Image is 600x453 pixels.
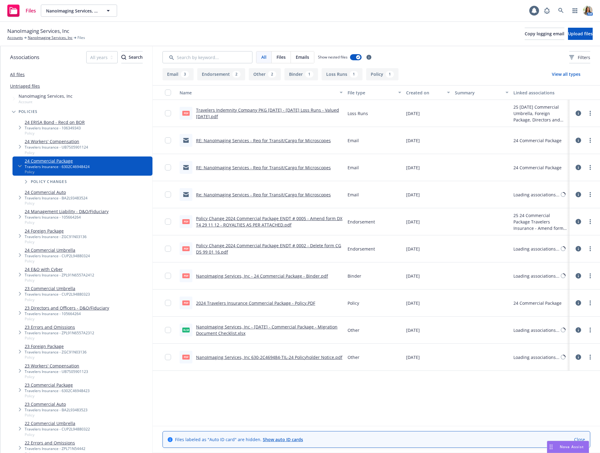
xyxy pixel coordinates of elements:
span: pdf [182,246,190,251]
a: RE: NanoImaging Services - Req for Transit/Cargo for Microscopes [196,165,331,170]
div: Travelers Insurance - 105664264 [25,215,109,220]
a: Files [5,2,38,19]
span: [DATE] [406,137,420,144]
span: Policy [348,300,359,306]
a: NanoImaging Services, Inc 630-2C469484-TIL-24 Policyholder Notice.pdf [196,354,342,360]
div: Travelers Insurance - 6302C46948423 [25,388,90,393]
button: SearchSearch [121,51,143,63]
span: pdf [182,111,190,115]
span: [DATE] [406,354,420,360]
a: Travelers Indemnity Company PKG [DATE] - [DATE] Loss Runs - Valued [DATE].pdf [196,107,339,119]
a: more [587,137,594,144]
button: Other [249,68,281,80]
button: Upload files [568,28,593,40]
button: Copy logging email [525,28,564,40]
a: Switch app [569,5,581,17]
span: Email [348,191,359,198]
a: Policy Change 2024 Commercial Package ENDT # 0002 - Delete form CG D5 99 01 16.pdf [196,243,341,255]
div: Travelers Insurance - 105664264 [25,311,109,316]
div: Travelers Insurance - 106349343 [25,125,85,131]
a: more [587,218,594,225]
span: NanoImaging Services, Inc [7,27,69,35]
a: RE: NanoImaging Services - Req for Transit/Cargo for Microscopes [196,138,331,143]
a: 24 Commercial Auto [25,189,87,195]
input: Toggle Row Selected [165,300,171,306]
a: 23 Directors and Officers - D&O/Fiduciary [25,305,109,311]
a: Policy Change 2024 Commercial Package ENDT # 0005 - Amend form DX T4 29 11 12 - ROYALTIES AS PER ... [196,216,342,228]
div: 1 [305,71,313,78]
input: Toggle Row Selected [165,191,171,198]
div: Travelers Insurance - CUP2L94880323 [25,292,90,297]
span: Nova Assist [560,444,584,449]
span: Other [348,354,359,360]
span: Policy [25,432,90,437]
a: 24 ERISA Bond - Recd on BOR [25,119,85,125]
span: NanoImaging Services, Inc [19,93,73,99]
div: Search [121,51,143,63]
span: Loss Runs [348,110,368,117]
span: Policy [25,355,87,360]
a: more [587,272,594,279]
div: Travelers Insurance - 6302C46948424 [25,164,90,169]
div: Loading associations... [513,246,559,252]
button: Policy [366,68,398,80]
div: Loading associations... [513,327,559,333]
span: Files [77,35,85,40]
a: 23 Foreign Package [25,343,87,349]
input: Toggle Row Selected [165,110,171,116]
span: All [261,54,266,60]
input: Toggle Row Selected [165,327,171,333]
button: File type [345,85,404,100]
span: Policies [19,110,38,114]
a: 2024 Travelers Insurance Commercial Package - Policy.PDF [196,300,315,306]
span: Email [348,164,359,171]
a: 24 Commercial Umbrella [25,247,90,253]
span: pdf [182,273,190,278]
a: 24 E&O with Cyber [25,266,94,272]
div: 25 24 Commercial Package Travelers Insurance - Amend form DX T4 29 11 12 - ROYALTIES AS PER ATTACHED [513,212,567,231]
div: Drag to move [547,441,555,453]
a: more [587,353,594,361]
a: 22 Commercial Umbrella [25,420,90,427]
span: Policy [25,316,109,321]
div: Created on [406,90,443,96]
span: Policy [25,393,90,399]
a: Accounts [7,35,23,40]
div: Travelers Insurance - ZGC91N03136 [25,349,87,355]
button: Linked associations [511,85,570,100]
span: Policy [25,239,87,244]
a: more [587,245,594,252]
span: Associations [10,53,39,61]
a: All files [10,72,25,77]
div: Travelers Insurance - BA2L93483524 [25,195,87,201]
span: [DATE] [406,327,420,333]
a: Search [555,5,567,17]
span: [DATE] [406,219,420,225]
button: NanoImaging Services, Inc [41,5,117,17]
div: 2 [232,71,241,78]
span: Policy [25,220,109,225]
span: PDF [182,300,190,305]
a: NanoImaging Services, Inc - [DATE] - Commercial Package - Migration Document Checklist.xlsx [196,324,337,336]
a: more [587,110,594,117]
span: [DATE] [406,273,420,279]
span: pdf [182,219,190,224]
div: Loading associations... [513,273,559,279]
span: Policy [25,374,88,379]
span: Policy [25,278,94,283]
div: File type [348,90,395,96]
a: more [587,191,594,198]
span: [DATE] [406,191,420,198]
button: Filters [569,51,590,63]
span: Policy [25,297,90,302]
span: Emails [296,54,309,60]
button: Created on [404,85,452,100]
div: 25 [DATE] Commercial Umbrella, Foreign Package, Directors and Officers, Commercial Auto, Commerci... [513,104,567,123]
button: Loss Runs [322,68,362,80]
a: more [587,299,594,307]
span: Policy [25,131,85,136]
span: pdf [182,355,190,359]
button: Name [177,85,345,100]
input: Toggle Row Selected [165,354,171,360]
div: Loading associations... [513,354,559,360]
